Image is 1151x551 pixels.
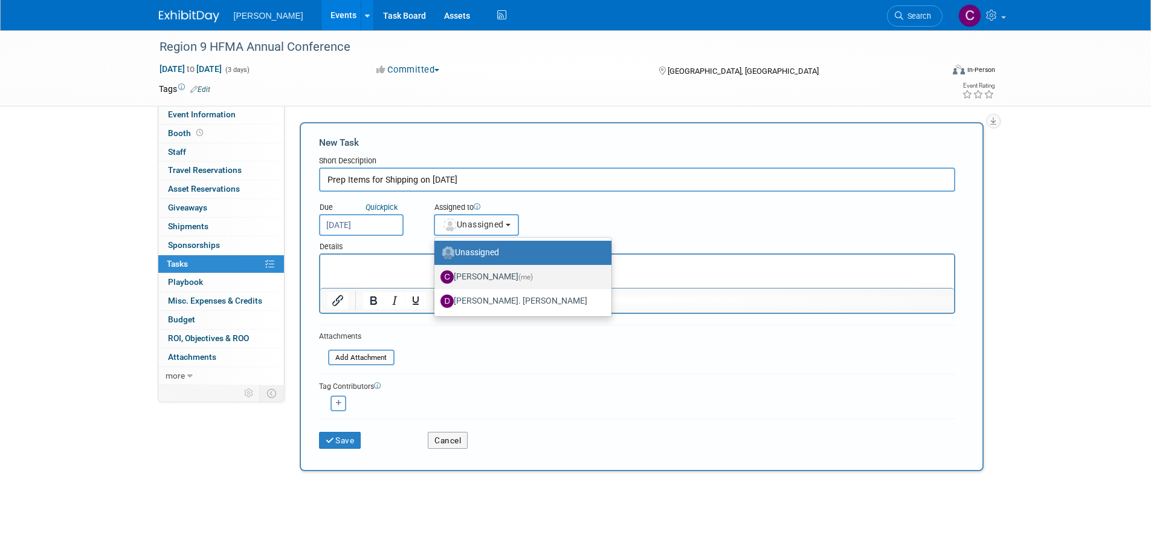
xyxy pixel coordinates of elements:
[440,295,454,308] img: D.jpg
[363,292,384,309] button: Bold
[319,214,404,236] input: Due Date
[194,128,205,137] span: Booth not reserved yet
[158,367,284,385] a: more
[166,371,185,380] span: more
[440,267,599,287] label: [PERSON_NAME]
[259,385,284,401] td: Toggle Event Tabs
[158,180,284,198] a: Asset Reservations
[903,11,931,21] span: Search
[224,66,250,74] span: (3 days)
[372,64,444,76] button: Committed
[158,125,284,143] a: Booth
[158,143,284,161] a: Staff
[405,292,426,309] button: Underline
[155,36,924,58] div: Region 9 HFMA Annual Conference
[442,220,504,229] span: Unassigned
[319,202,416,214] div: Due
[158,199,284,217] a: Giveaways
[168,184,240,194] span: Asset Reservations
[958,4,981,27] img: Chris Cobb
[158,236,284,255] a: Sponsorships
[158,330,284,348] a: ROI, Objectives & ROO
[239,385,260,401] td: Personalize Event Tab Strip
[327,292,348,309] button: Insert/edit link
[168,352,216,362] span: Attachments
[434,214,520,236] button: Unassigned
[234,11,303,21] span: [PERSON_NAME]
[440,243,599,262] label: Unassigned
[442,246,455,259] img: Unassigned-User-Icon.png
[967,65,995,74] div: In-Person
[158,348,284,367] a: Attachments
[167,259,188,269] span: Tasks
[871,63,996,81] div: Event Format
[887,5,943,27] a: Search
[319,168,955,192] input: Name of task or a short description
[319,136,955,149] div: New Task
[319,379,955,392] div: Tag Contributors
[158,106,284,124] a: Event Information
[168,203,207,212] span: Giveaways
[168,333,249,343] span: ROI, Objectives & ROO
[158,161,284,180] a: Travel Reservations
[428,432,468,449] button: Cancel
[168,296,262,305] span: Misc. Expenses & Credits
[434,202,579,214] div: Assigned to
[319,155,955,168] div: Short Description
[366,203,384,212] i: Quick
[518,273,533,281] span: (me)
[168,221,208,231] span: Shipments
[384,292,405,309] button: Italic
[168,128,205,138] span: Booth
[168,165,242,175] span: Travel Reservations
[185,64,196,74] span: to
[668,67,819,76] span: [GEOGRAPHIC_DATA], [GEOGRAPHIC_DATA]
[158,292,284,310] a: Misc. Expenses & Credits
[168,315,195,324] span: Budget
[168,240,220,250] span: Sponsorships
[319,432,361,449] button: Save
[168,147,186,157] span: Staff
[158,273,284,292] a: Playbook
[363,202,400,212] a: Quickpick
[440,270,454,284] img: C.jpg
[158,218,284,236] a: Shipments
[320,255,954,288] iframe: Rich Text Area
[962,83,995,89] div: Event Rating
[158,311,284,329] a: Budget
[168,277,203,287] span: Playbook
[159,10,219,22] img: ExhibitDay
[168,109,236,119] span: Event Information
[190,85,210,94] a: Edit
[319,331,395,342] div: Attachments
[159,64,222,74] span: [DATE] [DATE]
[440,292,599,311] label: [PERSON_NAME]. [PERSON_NAME]
[158,255,284,273] a: Tasks
[159,83,210,95] td: Tags
[953,65,965,74] img: Format-Inperson.png
[319,236,955,253] div: Details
